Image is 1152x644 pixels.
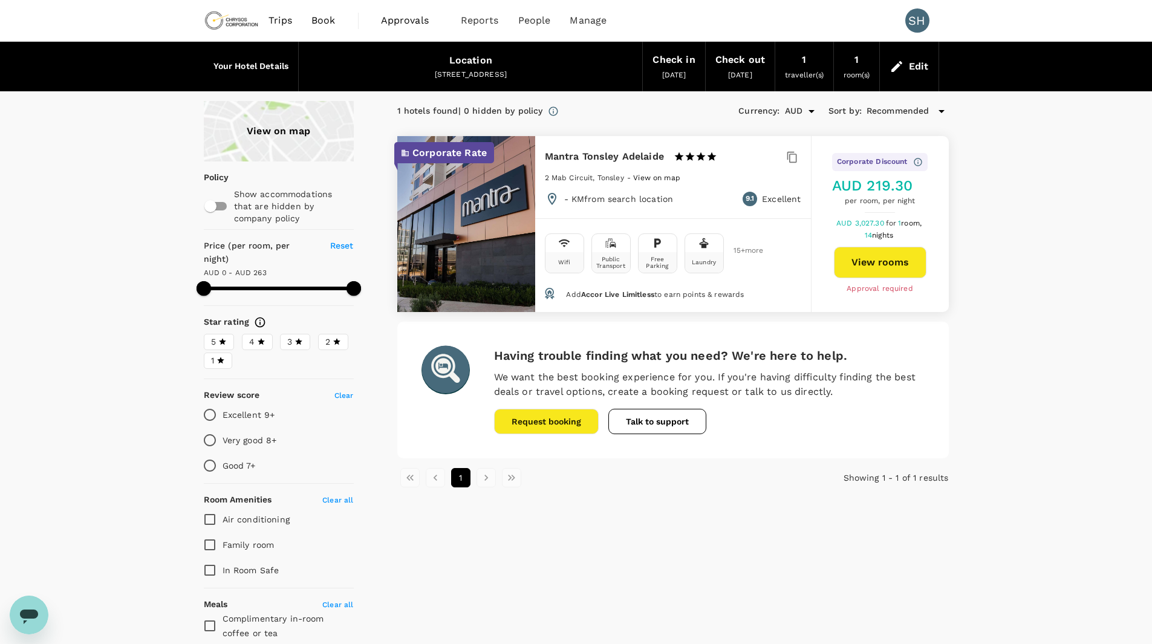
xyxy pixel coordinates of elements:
p: Excellent [762,193,801,205]
p: Policy [204,171,212,183]
span: Reset [330,241,354,250]
h6: Currency : [738,105,779,118]
span: Complimentary in-room coffee or tea [223,614,324,638]
nav: pagination navigation [397,468,765,487]
span: Approval required [847,283,913,295]
span: 2 Mab Circuit, Tonsley [545,174,624,182]
p: Very good 8+ [223,434,277,446]
span: AUD 3,027.30 [836,219,886,227]
span: 4 [249,336,255,348]
span: traveller(s) [785,71,824,79]
div: 1 [802,51,806,68]
span: Add to earn points & rewards [566,290,744,299]
p: We want the best booking experience for you. If you're having difficulty finding the best deals o... [494,370,925,399]
h6: Review score [204,389,260,402]
span: View on map [633,174,680,182]
div: Laundry [692,259,716,265]
iframe: Button to launch messaging window [10,596,48,634]
span: per room, per night [832,195,928,207]
div: Free Parking [641,256,674,269]
span: room, [901,219,922,227]
span: 1 [211,354,214,367]
p: Showing 1 - 1 of 1 results [764,472,948,484]
h6: Meals [204,598,228,611]
h5: AUD 219.30 [832,176,928,195]
a: View on map [633,172,680,182]
img: Chrysos Corporation [204,7,259,34]
span: - [627,174,633,182]
h6: Star rating [204,316,250,329]
p: Show accommodations that are hidden by company policy [234,188,353,224]
button: View rooms [834,247,926,278]
span: room(s) [844,71,870,79]
span: 9.1 [746,193,754,205]
div: 1 [854,51,859,68]
span: Clear all [322,600,353,609]
p: Corporate Rate [412,146,487,160]
div: [STREET_ADDRESS] [308,69,633,81]
button: Request booking [494,409,599,434]
div: Edit [909,58,929,75]
div: Location [449,52,492,69]
div: Check in [652,51,695,68]
span: In Room Safe [223,565,279,575]
span: 14 [865,231,895,239]
span: Reports [461,13,499,28]
h6: Having trouble finding what you need? We're here to help. [494,346,925,365]
p: Excellent 9+ [223,409,275,421]
span: 5 [211,336,216,348]
button: page 1 [451,468,470,487]
span: 2 [325,336,330,348]
span: Corporate Discount [837,156,908,168]
span: Recommended [867,105,929,118]
div: SH [905,8,929,33]
span: [DATE] [662,71,686,79]
div: 1 hotels found | 0 hidden by policy [397,105,543,118]
span: for [886,219,898,227]
span: 15 + more [734,247,752,255]
h6: Price (per room, per night) [204,239,316,266]
h6: Sort by : [828,105,862,118]
svg: Star ratings are awarded to properties to represent the quality of services, facilities, and amen... [254,316,266,328]
span: People [518,13,551,28]
span: 3 [287,336,292,348]
a: View on map [204,101,354,161]
span: Family room [223,540,275,550]
button: Open [803,103,820,120]
h6: Mantra Tonsley Adelaide [545,148,664,165]
div: Check out [715,51,765,68]
span: Approvals [381,13,441,28]
p: Good 7+ [223,460,256,472]
span: Clear [334,391,354,400]
span: 1 [898,219,923,227]
span: Manage [570,13,607,28]
span: [DATE] [728,71,752,79]
h6: Room Amenities [204,493,272,507]
span: AUD 0 - AUD 263 [204,268,267,277]
span: nights [872,231,893,239]
button: Talk to support [608,409,706,434]
span: Trips [268,13,292,28]
p: - KM from search location [564,193,674,205]
div: Public Transport [594,256,628,269]
span: Accor Live Limitless [581,290,654,299]
div: Wifi [558,259,571,265]
span: Book [311,13,336,28]
span: Clear all [322,496,353,504]
h6: Your Hotel Details [213,60,289,73]
span: Air conditioning [223,515,290,524]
